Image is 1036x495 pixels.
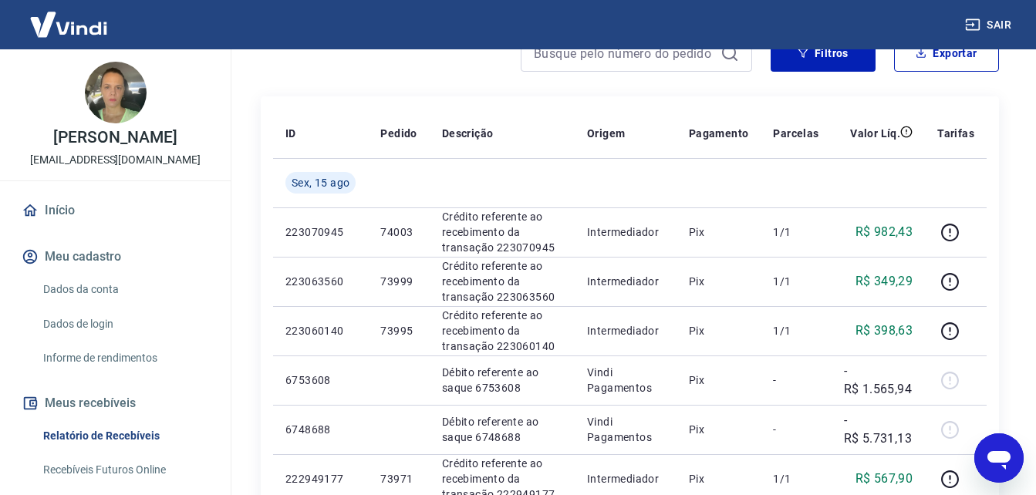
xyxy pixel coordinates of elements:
[587,471,664,487] p: Intermediador
[442,308,562,354] p: Crédito referente ao recebimento da transação 223060140
[855,223,913,241] p: R$ 982,43
[962,11,1017,39] button: Sair
[37,420,212,452] a: Relatório de Recebíveis
[773,126,818,141] p: Parcelas
[285,422,356,437] p: 6748688
[380,323,417,338] p: 73995
[689,274,749,289] p: Pix
[855,322,913,340] p: R$ 398,63
[894,35,999,72] button: Exportar
[587,414,664,445] p: Vindi Pagamentos
[292,175,349,190] span: Sex, 15 ago
[689,126,749,141] p: Pagamento
[30,152,201,168] p: [EMAIL_ADDRESS][DOMAIN_NAME]
[19,386,212,420] button: Meus recebíveis
[442,258,562,305] p: Crédito referente ao recebimento da transação 223063560
[773,323,818,338] p: 1/1
[773,224,818,240] p: 1/1
[285,471,356,487] p: 222949177
[689,224,749,240] p: Pix
[285,372,356,388] p: 6753608
[855,470,913,488] p: R$ 567,90
[442,209,562,255] p: Crédito referente ao recebimento da transação 223070945
[380,224,417,240] p: 74003
[19,1,119,48] img: Vindi
[53,130,177,146] p: [PERSON_NAME]
[534,42,714,65] input: Busque pelo número do pedido
[587,323,664,338] p: Intermediador
[844,411,913,448] p: -R$ 5.731,13
[380,471,417,487] p: 73971
[689,372,749,388] p: Pix
[587,224,664,240] p: Intermediador
[37,454,212,486] a: Recebíveis Futuros Online
[587,126,625,141] p: Origem
[773,372,818,388] p: -
[285,323,356,338] p: 223060140
[37,308,212,340] a: Dados de login
[689,471,749,487] p: Pix
[442,414,562,445] p: Débito referente ao saque 6748688
[19,194,212,227] a: Início
[285,126,296,141] p: ID
[974,433,1024,483] iframe: Botão para abrir a janela de mensagens
[844,362,913,399] p: -R$ 1.565,94
[19,240,212,274] button: Meu cadastro
[587,274,664,289] p: Intermediador
[37,342,212,374] a: Informe de rendimentos
[380,274,417,289] p: 73999
[380,126,417,141] p: Pedido
[937,126,974,141] p: Tarifas
[771,35,876,72] button: Filtros
[773,471,818,487] p: 1/1
[442,365,562,396] p: Débito referente ao saque 6753608
[773,422,818,437] p: -
[37,274,212,305] a: Dados da conta
[855,272,913,291] p: R$ 349,29
[442,126,494,141] p: Descrição
[850,126,900,141] p: Valor Líq.
[587,365,664,396] p: Vindi Pagamentos
[689,422,749,437] p: Pix
[285,274,356,289] p: 223063560
[773,274,818,289] p: 1/1
[285,224,356,240] p: 223070945
[85,62,147,123] img: 15d61fe2-2cf3-463f-abb3-188f2b0ad94a.jpeg
[689,323,749,338] p: Pix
